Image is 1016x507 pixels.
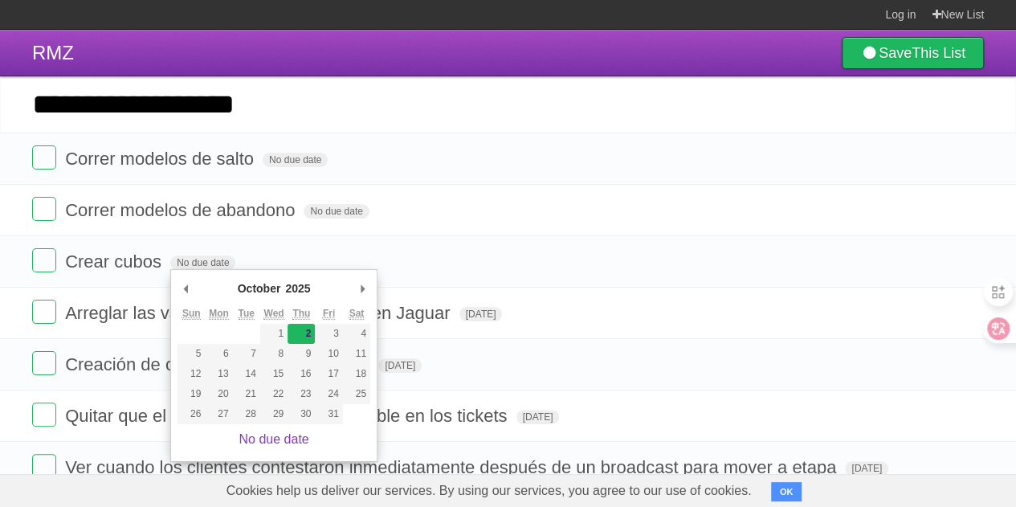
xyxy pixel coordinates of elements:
[32,300,56,324] label: Done
[205,384,232,404] button: 20
[65,457,840,477] span: Ver cuando los clientes contestaron inmediatamente después de un broadcast para mover a etapa
[32,454,56,478] label: Done
[260,404,288,424] button: 29
[32,145,56,170] label: Done
[65,303,454,323] span: Arreglar las vacaciones mal colocadas en Jaguar
[343,324,370,344] button: 4
[288,404,315,424] button: 30
[205,404,232,424] button: 27
[315,404,342,424] button: 31
[771,482,802,501] button: OK
[354,276,370,301] button: Next Month
[182,308,201,320] abbr: Sunday
[516,410,560,424] span: [DATE]
[260,384,288,404] button: 22
[288,364,315,384] button: 16
[177,364,205,384] button: 12
[283,276,312,301] div: 2025
[177,276,194,301] button: Previous Month
[65,251,165,272] span: Crear cubos
[842,37,984,69] a: SaveThis List
[32,351,56,375] label: Done
[304,204,369,219] span: No due date
[315,364,342,384] button: 17
[239,308,255,320] abbr: Tuesday
[32,197,56,221] label: Done
[170,256,235,270] span: No due date
[205,344,232,364] button: 6
[32,248,56,272] label: Done
[845,461,888,476] span: [DATE]
[459,307,503,321] span: [DATE]
[263,308,284,320] abbr: Wednesday
[288,324,315,344] button: 2
[233,344,260,364] button: 7
[65,406,511,426] span: Quitar que el campo del email sea editable en los tickets
[65,149,258,169] span: Correr modelos de salto
[260,344,288,364] button: 8
[177,404,205,424] button: 26
[292,308,310,320] abbr: Thursday
[210,475,768,507] span: Cookies help us deliver our services. By using our services, you agree to our use of cookies.
[343,384,370,404] button: 25
[177,384,205,404] button: 19
[205,364,232,384] button: 13
[315,324,342,344] button: 3
[65,200,299,220] span: Correr modelos de abandono
[260,364,288,384] button: 15
[233,404,260,424] button: 28
[343,344,370,364] button: 11
[239,432,308,446] a: No due date
[233,364,260,384] button: 14
[315,344,342,364] button: 10
[260,324,288,344] button: 1
[32,42,74,63] span: RMZ
[32,403,56,427] label: Done
[65,354,373,374] span: Creación de oportunidades de Octubre
[349,308,365,320] abbr: Saturday
[288,344,315,364] button: 9
[378,358,422,373] span: [DATE]
[209,308,229,320] abbr: Monday
[177,344,205,364] button: 5
[343,364,370,384] button: 18
[235,276,284,301] div: October
[233,384,260,404] button: 21
[263,153,328,167] span: No due date
[912,45,965,61] b: This List
[315,384,342,404] button: 24
[323,308,335,320] abbr: Friday
[288,384,315,404] button: 23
